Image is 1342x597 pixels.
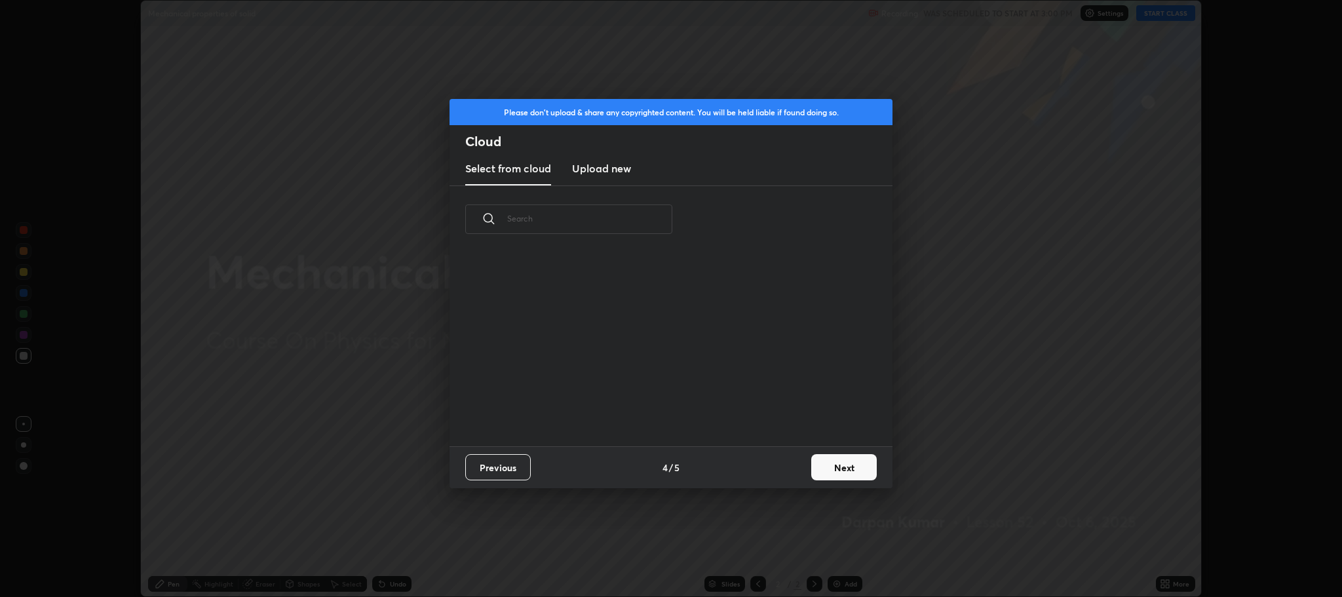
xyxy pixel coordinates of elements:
[572,161,631,176] h3: Upload new
[465,454,531,480] button: Previous
[662,461,668,474] h4: 4
[465,161,551,176] h3: Select from cloud
[465,133,892,150] h2: Cloud
[811,454,877,480] button: Next
[450,99,892,125] div: Please don't upload & share any copyrighted content. You will be held liable if found doing so.
[507,191,672,246] input: Search
[674,461,680,474] h4: 5
[669,461,673,474] h4: /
